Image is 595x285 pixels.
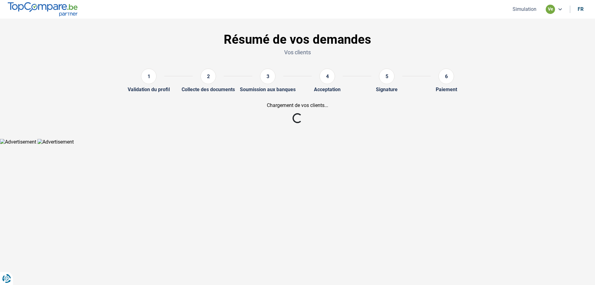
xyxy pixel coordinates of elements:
[8,2,77,16] img: TopCompare.be
[182,87,235,92] div: Collecte des documents
[260,69,275,84] div: 3
[141,69,156,84] div: 1
[97,102,498,108] div: Chargement de vos clients...
[379,69,394,84] div: 5
[376,87,398,92] div: Signature
[511,6,538,12] button: Simulation
[37,139,74,145] img: Advertisement
[578,6,584,12] div: fr
[240,87,296,92] div: Soumission aux banques
[320,69,335,84] div: 4
[546,5,555,14] div: ve
[97,32,498,47] h1: Résumé de vos demandes
[314,87,341,92] div: Acceptation
[439,69,454,84] div: 6
[128,87,170,92] div: Validation du profil
[97,48,498,56] p: Vos clients
[201,69,216,84] div: 2
[436,87,457,92] div: Paiement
